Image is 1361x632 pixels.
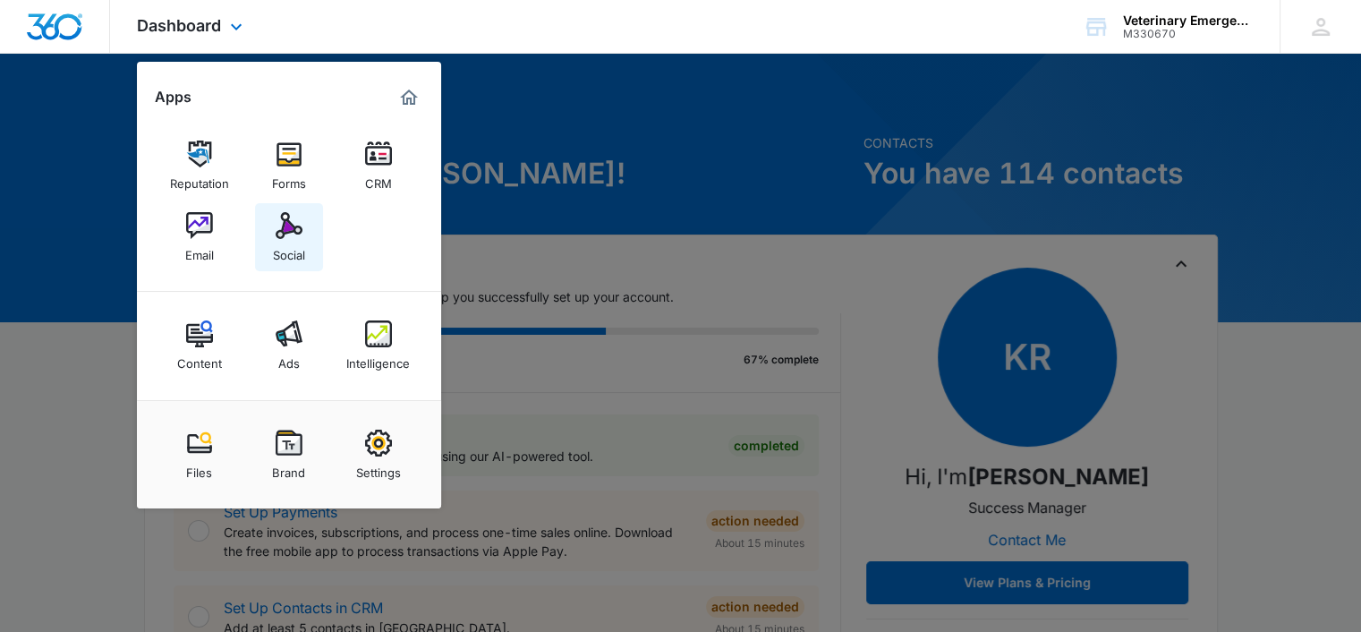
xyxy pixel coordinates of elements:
[166,132,234,200] a: Reputation
[346,347,410,371] div: Intelligence
[255,421,323,489] a: Brand
[170,167,229,191] div: Reputation
[272,457,305,480] div: Brand
[255,203,323,271] a: Social
[137,16,221,35] span: Dashboard
[395,83,423,112] a: Marketing 360® Dashboard
[365,167,392,191] div: CRM
[278,347,300,371] div: Ads
[356,457,401,480] div: Settings
[1123,13,1254,28] div: account name
[155,89,191,106] h2: Apps
[345,421,413,489] a: Settings
[185,239,214,262] div: Email
[272,167,306,191] div: Forms
[255,132,323,200] a: Forms
[166,203,234,271] a: Email
[345,312,413,380] a: Intelligence
[1123,28,1254,40] div: account id
[186,457,212,480] div: Files
[255,312,323,380] a: Ads
[166,421,234,489] a: Files
[273,239,305,262] div: Social
[345,132,413,200] a: CRM
[177,347,222,371] div: Content
[166,312,234,380] a: Content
